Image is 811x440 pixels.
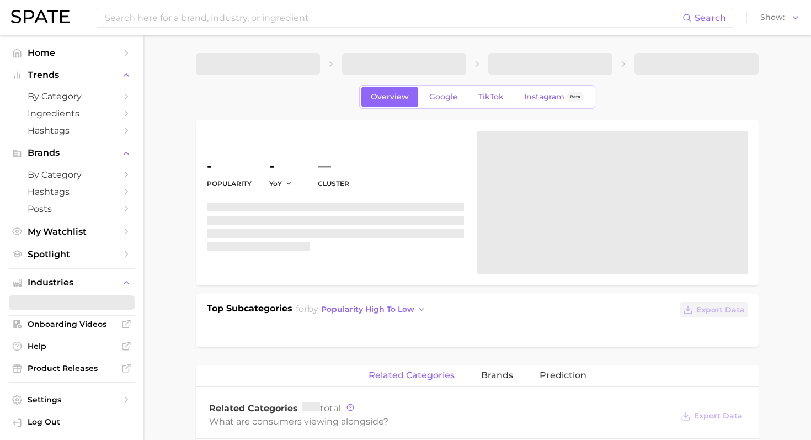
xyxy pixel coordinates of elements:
span: brands [481,370,513,380]
a: My Watchlist [9,223,135,240]
a: TikTok [469,87,513,107]
button: Trends [9,67,135,83]
button: Export Data [680,302,748,317]
dt: Popularity [207,177,252,190]
span: Search [695,13,726,23]
dd: - [207,160,252,173]
span: Show [760,14,785,20]
dt: cluster [318,177,349,190]
button: Show [757,10,803,25]
span: Spotlight [28,249,116,259]
span: Google [429,92,458,102]
span: Brands [28,148,116,158]
a: Ingredients [9,105,135,122]
a: Settings [9,391,135,408]
span: popularity high to low [321,305,414,314]
span: — [318,160,331,173]
button: Industries [9,274,135,291]
span: My Watchlist [28,226,116,237]
a: by Category [9,88,135,105]
button: Brands [9,145,135,161]
a: Help [9,338,135,354]
button: YoY [269,179,293,188]
span: Related Categories [209,403,298,414]
span: Beta [570,92,580,102]
span: Home [28,47,116,58]
span: Posts [28,204,116,214]
span: Log Out [28,417,126,427]
span: Export Data [694,411,743,421]
span: Export Data [696,305,745,315]
span: total [302,403,340,414]
span: TikTok [478,92,504,102]
a: by Category [9,166,135,183]
span: Industries [28,278,116,288]
h1: Top Subcategories [207,302,292,319]
span: Hashtags [28,125,116,136]
span: YoY [269,179,282,188]
span: Prediction [540,370,586,380]
a: Hashtags [9,183,135,200]
dd: - [269,160,300,173]
a: InstagramBeta [515,87,593,107]
span: Hashtags [28,187,116,197]
a: Onboarding Videos [9,316,135,332]
span: by Category [28,169,116,180]
span: Trends [28,70,116,80]
button: Export Data [678,409,745,424]
span: Instagram [524,92,564,102]
span: Onboarding Videos [28,319,116,329]
span: Overview [371,92,409,102]
a: Product Releases [9,360,135,377]
div: What are consumers viewing alongside ? [209,414,673,429]
img: SPATE [11,10,70,23]
span: Settings [28,395,116,405]
a: Hashtags [9,122,135,139]
a: Posts [9,200,135,218]
span: Ingredients [28,108,116,119]
a: Spotlight [9,246,135,263]
span: Product Releases [28,363,116,373]
input: Search here for a brand, industry, or ingredient [104,8,682,27]
button: popularity high to low [318,302,429,317]
a: Google [420,87,467,107]
a: Overview [361,87,418,107]
a: Home [9,44,135,61]
a: Log out. Currently logged in with e-mail mathilde@spate.nyc. [9,414,135,432]
span: for by [296,304,429,314]
span: by Category [28,91,116,102]
span: Help [28,341,116,351]
span: related categories [369,370,455,380]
